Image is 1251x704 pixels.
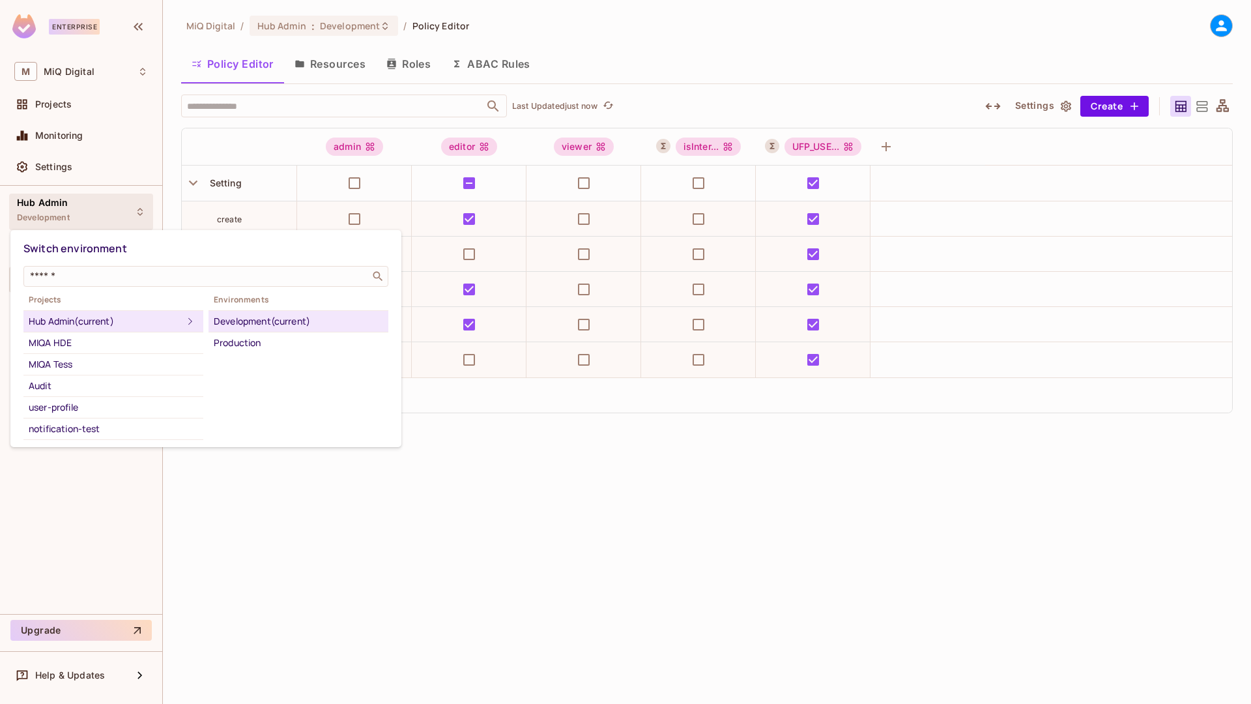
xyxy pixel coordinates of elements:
[29,335,198,351] div: MIQA HDE
[214,314,383,329] div: Development (current)
[29,314,182,329] div: Hub Admin (current)
[208,295,388,305] span: Environments
[23,241,127,256] span: Switch environment
[29,400,198,415] div: user-profile
[214,335,383,351] div: Production
[29,378,198,394] div: Audit
[23,295,203,305] span: Projects
[29,357,198,372] div: MIQA Tess
[29,421,198,437] div: notification-test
